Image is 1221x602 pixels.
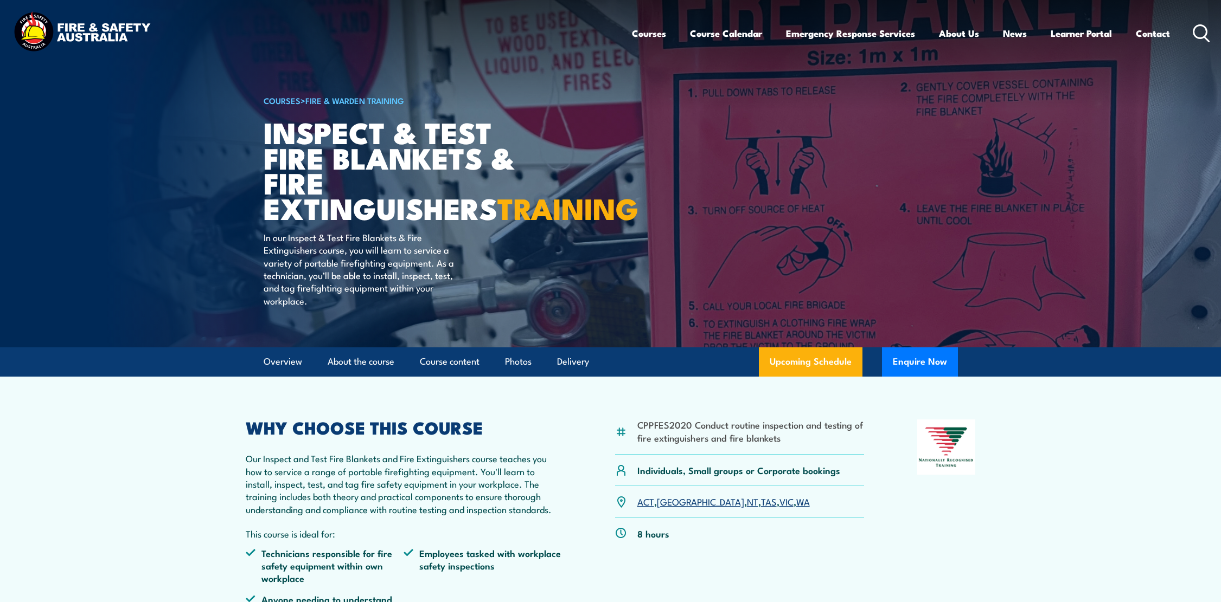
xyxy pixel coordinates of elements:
[557,347,589,376] a: Delivery
[637,495,654,508] a: ACT
[264,119,532,221] h1: Inspect & Test Fire Blankets & Fire Extinguishers
[505,347,532,376] a: Photos
[305,94,404,106] a: Fire & Warden Training
[747,495,758,508] a: NT
[1003,19,1027,48] a: News
[404,547,562,585] li: Employees tasked with workplace safety inspections
[246,419,562,435] h2: WHY CHOOSE THIS COURSE
[264,231,462,307] p: In our Inspect & Test Fire Blankets & Fire Extinguishers course, you will learn to service a vari...
[690,19,762,48] a: Course Calendar
[637,495,810,508] p: , , , , ,
[882,347,958,377] button: Enquire Now
[1051,19,1112,48] a: Learner Portal
[264,94,301,106] a: COURSES
[264,347,302,376] a: Overview
[264,94,532,107] h6: >
[759,347,862,377] a: Upcoming Schedule
[779,495,794,508] a: VIC
[761,495,777,508] a: TAS
[786,19,915,48] a: Emergency Response Services
[1136,19,1170,48] a: Contact
[796,495,810,508] a: WA
[637,418,865,444] li: CPPFES2020 Conduct routine inspection and testing of fire extinguishers and fire blankets
[917,419,976,475] img: Nationally Recognised Training logo.
[328,347,394,376] a: About the course
[637,527,669,540] p: 8 hours
[246,547,404,585] li: Technicians responsible for fire safety equipment within own workplace
[632,19,666,48] a: Courses
[497,185,638,230] strong: TRAINING
[637,464,840,476] p: Individuals, Small groups or Corporate bookings
[246,452,562,515] p: Our Inspect and Test Fire Blankets and Fire Extinguishers course teaches you how to service a ran...
[657,495,744,508] a: [GEOGRAPHIC_DATA]
[420,347,480,376] a: Course content
[939,19,979,48] a: About Us
[246,527,562,540] p: This course is ideal for:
